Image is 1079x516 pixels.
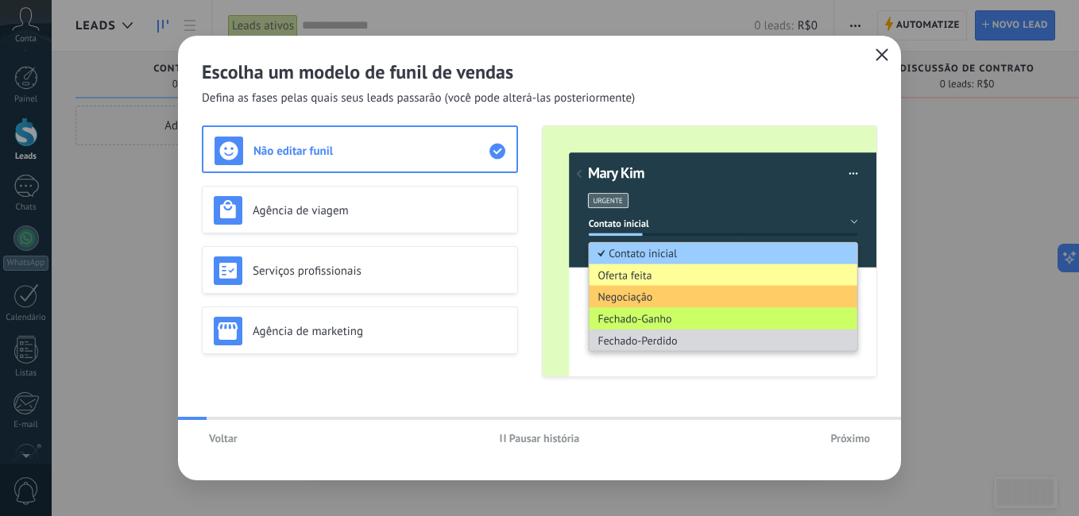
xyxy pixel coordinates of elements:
span: Próximo [830,433,870,444]
span: Voltar [209,433,238,444]
h3: Agência de marketing [253,324,506,339]
span: Defina as fases pelas quais seus leads passarão (você pode alterá-las posteriormente) [202,90,635,106]
h3: Serviços profissionais [253,264,506,279]
button: Próximo [823,426,877,450]
button: Voltar [202,426,245,450]
button: Pausar história [493,426,587,450]
span: Pausar história [509,433,580,444]
h3: Não editar funil [253,144,489,159]
h3: Agência de viagem [253,203,506,218]
h2: Escolha um modelo de funil de vendas [202,60,877,84]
